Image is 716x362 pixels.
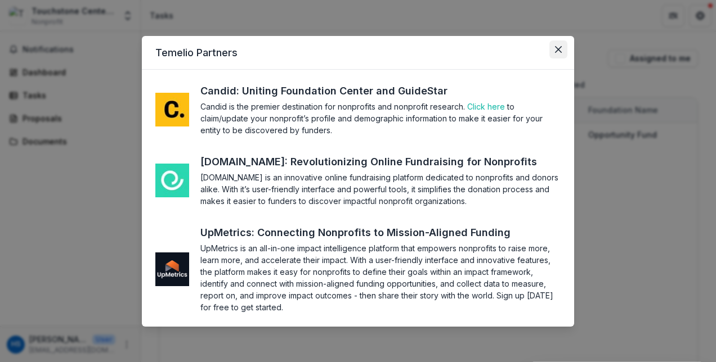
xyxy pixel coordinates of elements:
img: me [155,93,189,126]
a: Click here [467,102,505,111]
section: UpMetrics is an all-in-one impact intelligence platform that empowers nonprofits to raise more, l... [200,242,561,313]
a: UpMetrics: Connecting Nonprofits to Mission-Aligned Funding [200,225,531,240]
button: Close [549,40,567,58]
section: [DOMAIN_NAME] is an innovative online fundraising platform dedicated to nonprofits and donors ali... [200,171,561,207]
img: me [155,252,189,286]
a: Candid: Uniting Foundation Center and GuideStar [200,83,468,98]
section: Candid is the premier destination for nonprofits and nonprofit research. to claim/update your non... [200,101,561,136]
a: [DOMAIN_NAME]: Revolutionizing Online Fundraising for Nonprofits [200,154,558,169]
img: me [155,164,189,197]
header: Temelio Partners [142,36,574,70]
